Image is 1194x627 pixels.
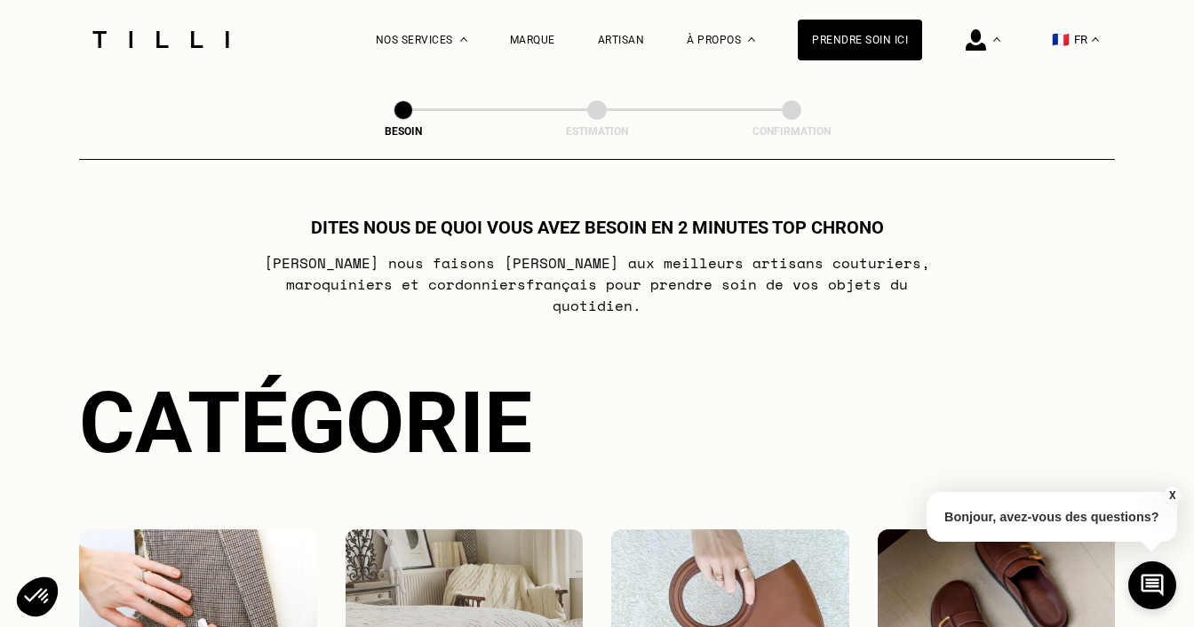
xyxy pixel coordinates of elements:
[993,37,1000,42] img: Menu déroulant
[79,373,1115,472] div: Catégorie
[748,37,755,42] img: Menu déroulant à propos
[311,217,884,238] h1: Dites nous de quoi vous avez besoin en 2 minutes top chrono
[314,125,492,138] div: Besoin
[1092,37,1099,42] img: menu déroulant
[508,125,686,138] div: Estimation
[798,20,922,60] a: Prendre soin ici
[245,252,950,316] p: [PERSON_NAME] nous faisons [PERSON_NAME] aux meilleurs artisans couturiers , maroquiniers et cord...
[86,31,235,48] img: Logo du service de couturière Tilli
[460,37,467,42] img: Menu déroulant
[510,34,555,46] a: Marque
[1163,486,1181,505] button: X
[598,34,645,46] a: Artisan
[703,125,880,138] div: Confirmation
[1052,31,1070,48] span: 🇫🇷
[927,492,1177,542] p: Bonjour, avez-vous des questions?
[966,29,986,51] img: icône connexion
